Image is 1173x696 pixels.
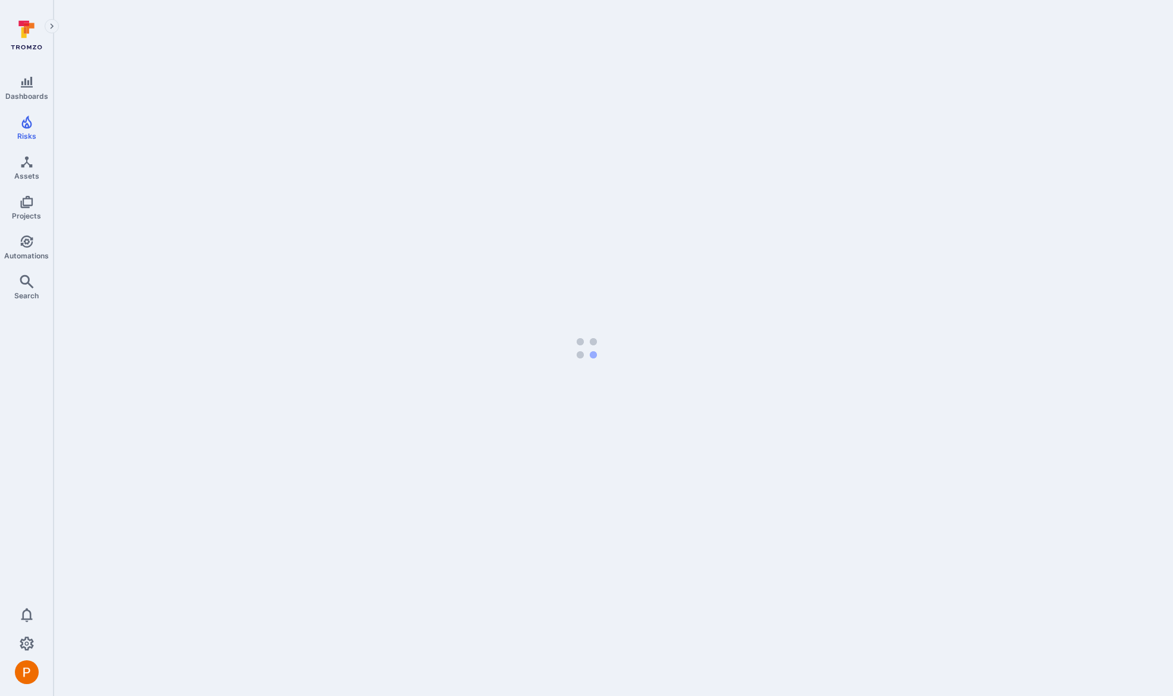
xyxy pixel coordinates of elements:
[14,171,39,180] span: Assets
[5,92,48,101] span: Dashboards
[45,19,59,33] button: Expand navigation menu
[15,660,39,684] img: ACg8ocICMCW9Gtmm-eRbQDunRucU07-w0qv-2qX63v-oG-s=s96-c
[48,21,56,32] i: Expand navigation menu
[4,251,49,260] span: Automations
[17,132,36,141] span: Risks
[14,291,39,300] span: Search
[15,660,39,684] div: Peter Baker
[12,211,41,220] span: Projects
